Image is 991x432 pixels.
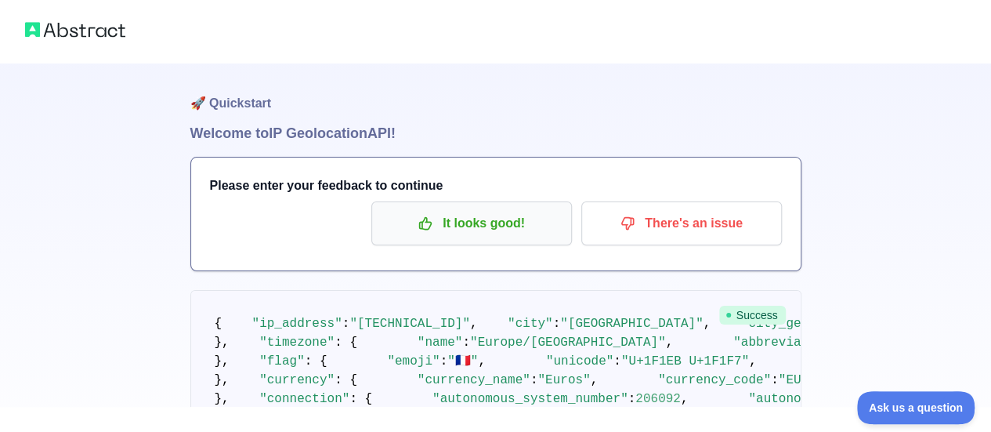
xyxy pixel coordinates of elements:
span: "autonomous_system_number" [432,392,628,406]
span: "currency" [259,373,335,387]
iframe: Toggle Customer Support [857,391,975,424]
span: "unicode" [546,354,613,368]
span: "🇫🇷" [447,354,478,368]
span: { [215,317,222,331]
span: , [681,392,689,406]
span: "timezone" [259,336,335,350]
span: "city" [508,317,553,331]
span: "[GEOGRAPHIC_DATA]" [560,317,703,331]
span: : [530,373,538,387]
img: Abstract logo [25,19,125,41]
h1: Welcome to IP Geolocation API! [190,122,801,144]
span: "currency_name" [418,373,530,387]
button: It looks good! [371,201,572,245]
span: , [478,354,486,368]
span: "ip_address" [252,317,342,331]
span: : [553,317,561,331]
span: "emoji" [387,354,439,368]
span: , [703,317,711,331]
span: "connection" [259,392,349,406]
span: "name" [418,336,463,350]
span: , [666,336,674,350]
p: It looks good! [383,210,560,237]
span: : [462,336,470,350]
span: "flag" [259,354,305,368]
span: "Europe/[GEOGRAPHIC_DATA]" [470,336,666,350]
h1: 🚀 Quickstart [190,63,801,122]
span: : [771,373,779,387]
span: : { [335,373,357,387]
span: "EUR" [779,373,816,387]
span: : [613,354,621,368]
span: "Euros" [537,373,590,387]
span: , [591,373,599,387]
span: : { [349,392,372,406]
span: Success [719,306,786,325]
span: , [470,317,478,331]
span: : [628,392,636,406]
span: : { [305,354,327,368]
span: "abbreviation" [733,336,838,350]
span: 206092 [635,392,681,406]
span: : [440,354,448,368]
span: "autonomous_system_organization" [748,392,989,406]
span: , [749,354,757,368]
p: There's an issue [593,210,770,237]
span: : { [335,336,357,350]
span: : [342,317,350,331]
h3: Please enter your feedback to continue [210,176,782,195]
button: There's an issue [581,201,782,245]
span: "[TECHNICAL_ID]" [349,317,470,331]
span: "U+1F1EB U+1F1F7" [621,354,749,368]
span: "currency_code" [658,373,771,387]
